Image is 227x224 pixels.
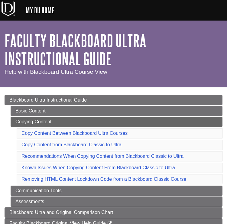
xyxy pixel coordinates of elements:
[21,177,186,182] a: Removing HTML Content Lockdown Code from a Blackboard Classic Course
[11,196,222,207] a: Assessments
[21,165,175,170] a: Known Issues When Copying Content From Blackboard Classic to Ultra
[9,97,87,102] span: Blackboard Ultra Instructional Guide
[5,31,146,68] a: Faculty Blackboard Ultra Instructional Guide
[9,210,113,215] span: Blackboard Ultra and Original Comparison Chart
[5,207,222,218] a: Blackboard Ultra and Original Comparison Chart
[11,106,222,116] a: Basic Content
[11,117,222,127] a: Copying Content
[5,69,107,75] span: Help with Blackboard Ultra Course View
[21,131,128,136] a: Copy Content Between Blackboard Ultra Courses
[11,186,222,196] a: Communication Tools
[21,142,122,147] a: Copy Content from Blackboard Classic to Ultra
[5,95,222,105] a: Blackboard Ultra Instructional Guide
[21,154,183,159] a: Recommendations When Copying Content from Blackboard Classic to Ultra
[2,2,15,16] img: Davenport University Logo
